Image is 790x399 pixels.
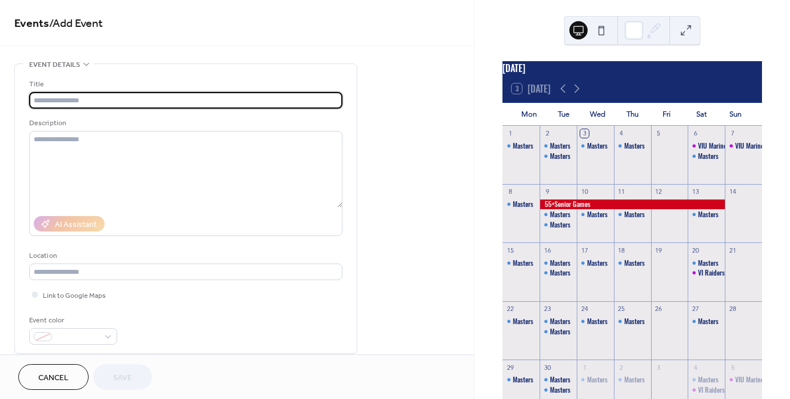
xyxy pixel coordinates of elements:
div: 21 [728,246,737,254]
div: Masters [577,375,614,385]
div: Masters [550,317,570,326]
div: 30 [543,363,552,372]
div: Masters [502,141,540,151]
div: Masters [540,258,577,268]
div: Masters [577,141,614,151]
div: Fri [649,103,684,126]
div: 1 [506,129,514,138]
div: [DATE] [502,61,762,75]
div: 17 [580,246,589,254]
div: 26 [655,305,663,313]
div: 27 [691,305,700,313]
div: VI Raiders referees [688,385,725,395]
div: VI Raiders referees [698,268,748,278]
div: Masters [577,258,614,268]
div: 14 [728,187,737,196]
div: Sat [684,103,718,126]
div: 7 [728,129,737,138]
div: VIU Mariners referees [725,375,762,385]
div: 19 [655,246,663,254]
div: Masters [513,141,533,151]
div: 12 [655,187,663,196]
div: Masters [550,375,570,385]
div: 18 [617,246,626,254]
div: 8 [506,187,514,196]
div: Masters [540,327,577,337]
div: 55+Senior Games [540,199,725,209]
div: 10 [580,187,589,196]
div: Masters [540,141,577,151]
div: Masters [577,210,614,220]
div: 2 [617,363,626,372]
div: Masters [513,258,533,268]
div: Masters [614,210,651,220]
div: Masters [502,375,540,385]
div: Masters [587,258,608,268]
div: Location [29,250,340,262]
div: Masters [688,210,725,220]
div: Masters [550,258,570,268]
div: Masters [614,141,651,151]
div: Masters [624,210,645,220]
div: Sun [719,103,753,126]
a: Events [14,13,49,35]
div: Masters [550,385,570,395]
div: Masters [540,220,577,230]
div: Description [29,117,340,129]
div: Masters [698,210,719,220]
div: Masters [698,258,719,268]
div: Masters [624,375,645,385]
div: Masters [540,317,577,326]
div: 3 [580,129,589,138]
div: Masters [513,317,533,326]
div: Masters [502,258,540,268]
div: Masters [502,199,540,209]
div: Thu [615,103,649,126]
div: Masters [550,151,570,161]
div: Masters [550,268,570,278]
div: Masters [614,317,651,326]
div: Masters [587,375,608,385]
div: 2 [543,129,552,138]
div: VIU Mariners referees [688,141,725,151]
div: Wed [581,103,615,126]
div: Masters [550,210,570,220]
div: Masters [624,141,645,151]
div: Masters [550,327,570,337]
div: Masters [614,258,651,268]
div: 9 [543,187,552,196]
div: VI Raiders referees [688,268,725,278]
div: 25 [617,305,626,313]
div: Event color [29,314,115,326]
div: Masters [587,210,608,220]
div: Masters [550,220,570,230]
div: 4 [617,129,626,138]
div: 28 [728,305,737,313]
div: 24 [580,305,589,313]
span: Link to Google Maps [43,290,106,302]
div: Masters [698,317,719,326]
div: 5 [728,363,737,372]
div: Masters [587,141,608,151]
div: Masters [688,317,725,326]
div: 20 [691,246,700,254]
div: VIU Mariners referees [725,141,762,151]
div: 23 [543,305,552,313]
div: Masters [540,375,577,385]
div: 29 [506,363,514,372]
div: 6 [691,129,700,138]
div: 1 [580,363,589,372]
div: 5 [655,129,663,138]
span: Event details [29,59,80,71]
div: Masters [688,258,725,268]
div: Masters [540,268,577,278]
div: Tue [546,103,580,126]
div: Masters [513,375,533,385]
div: Masters [540,385,577,395]
div: VIU Mariners referees [698,141,755,151]
div: 4 [691,363,700,372]
div: Masters [577,317,614,326]
div: 16 [543,246,552,254]
div: Masters [540,210,577,220]
span: / Add Event [49,13,103,35]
